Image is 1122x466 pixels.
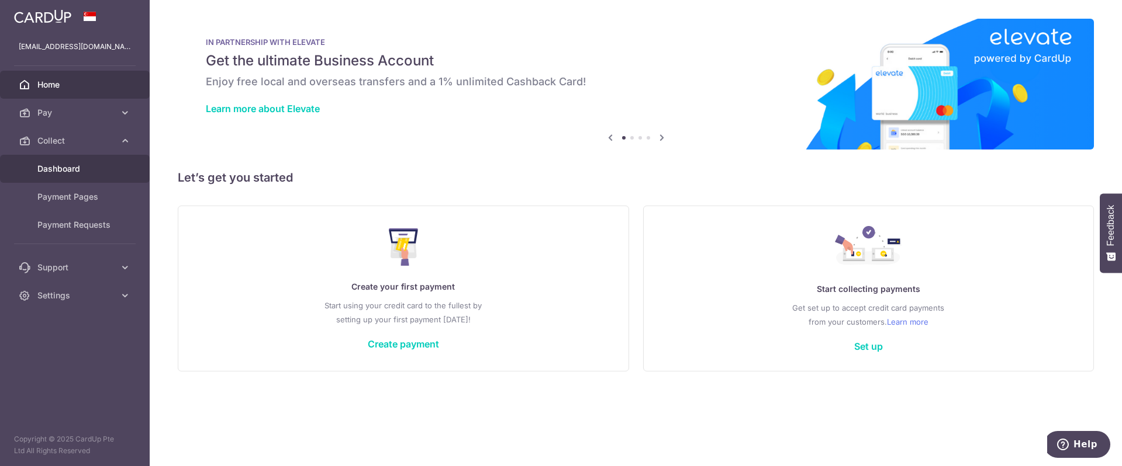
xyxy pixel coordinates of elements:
[178,19,1094,149] img: Renovation banner
[202,280,605,294] p: Create your first payment
[37,262,115,273] span: Support
[37,219,115,231] span: Payment Requests
[667,301,1071,329] p: Get set up to accept credit card payments from your customers.
[667,282,1071,296] p: Start collecting payments
[389,228,419,266] img: Make Payment
[37,290,115,301] span: Settings
[37,79,115,91] span: Home
[14,9,71,23] img: CardUp
[206,103,320,114] a: Learn more about Elevate
[19,41,131,53] p: [EMAIL_ADDRESS][DOMAIN_NAME]
[206,37,1066,47] p: IN PARTNERSHIP WITH ELEVATE
[202,298,605,326] p: Start using your credit card to the fullest by setting up your first payment [DATE]!
[178,168,1094,187] h5: Let’s get you started
[206,75,1066,89] h6: Enjoy free local and overseas transfers and a 1% unlimited Cashback Card!
[1047,431,1110,460] iframe: Opens a widget where you can find more information
[887,315,928,329] a: Learn more
[368,338,439,350] a: Create payment
[37,107,115,119] span: Pay
[37,135,115,147] span: Collect
[37,191,115,203] span: Payment Pages
[1106,205,1116,246] span: Feedback
[854,340,883,352] a: Set up
[37,163,115,175] span: Dashboard
[206,51,1066,70] h5: Get the ultimate Business Account
[835,226,902,268] img: Collect Payment
[1100,193,1122,273] button: Feedback - Show survey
